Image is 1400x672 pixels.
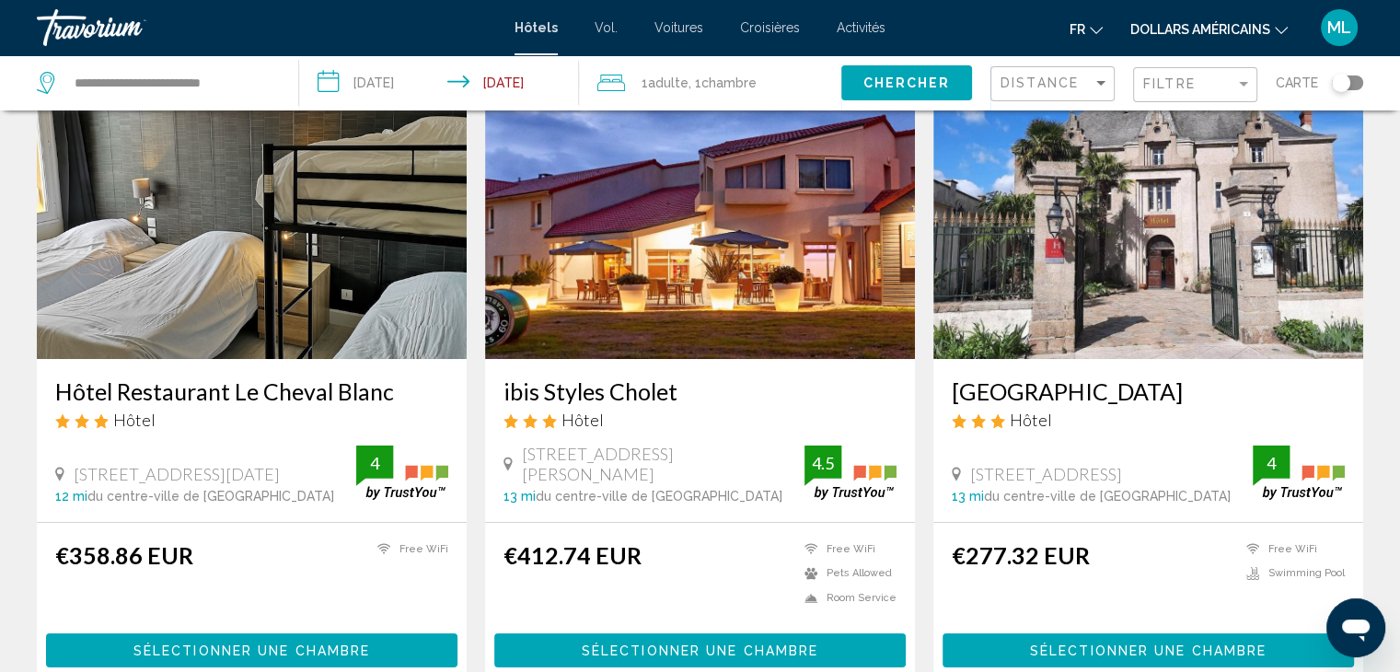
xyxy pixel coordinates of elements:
[595,20,618,35] a: Vol.
[561,410,604,430] span: Hôtel
[1237,566,1345,582] li: Swimming Pool
[804,446,897,500] img: trustyou-badge.svg
[356,452,393,474] div: 4
[841,65,972,99] button: Chercher
[1130,22,1270,37] font: dollars américains
[299,55,580,110] button: Check-in date: Sep 3, 2025 Check-out date: Sep 6, 2025
[55,410,448,430] div: 3 star Hotel
[943,633,1354,667] button: Sélectionner une chambre
[356,446,448,500] img: trustyou-badge.svg
[37,9,496,46] a: Travorium
[795,590,897,606] li: Room Service
[648,75,688,90] span: Adulte
[46,633,457,667] button: Sélectionner une chambre
[1237,541,1345,557] li: Free WiFi
[1030,643,1267,658] span: Sélectionner une chambre
[515,20,558,35] a: Hôtels
[740,20,800,35] a: Croisières
[133,643,370,658] span: Sélectionner une chambre
[970,464,1122,484] span: [STREET_ADDRESS]
[943,638,1354,658] a: Sélectionner une chambre
[952,541,1090,569] ins: €277.32 EUR
[55,489,87,504] span: 12 mi
[74,464,280,484] span: [STREET_ADDRESS][DATE]
[1318,75,1363,91] button: Toggle map
[46,638,457,658] a: Sélectionner une chambre
[37,64,467,359] img: Hotel image
[952,410,1345,430] div: 3 star Hotel
[795,541,897,557] li: Free WiFi
[494,633,906,667] button: Sélectionner une chambre
[1253,452,1290,474] div: 4
[55,541,193,569] ins: €358.86 EUR
[1001,75,1079,90] span: Distance
[701,75,757,90] span: Chambre
[1133,66,1257,104] button: Filter
[1276,70,1318,96] span: Carte
[688,70,757,96] span: , 1
[862,76,950,91] span: Chercher
[582,643,818,658] span: Sélectionner une chambre
[1326,598,1385,657] iframe: Bouton de lancement de la fenêtre de messagerie
[503,489,536,504] span: 13 mi
[579,55,841,110] button: Travelers: 1 adult, 0 children
[87,489,334,504] span: du centre-ville de [GEOGRAPHIC_DATA]
[1001,76,1109,92] mat-select: Sort by
[1143,76,1196,91] span: Filtre
[503,541,642,569] ins: €412.74 EUR
[654,20,703,35] a: Voitures
[494,638,906,658] a: Sélectionner une chambre
[485,64,915,359] img: Hotel image
[503,377,897,405] a: ibis Styles Cholet
[1070,16,1103,42] button: Changer de langue
[1315,8,1363,47] button: Menu utilisateur
[952,377,1345,405] a: [GEOGRAPHIC_DATA]
[642,70,688,96] span: 1
[984,489,1231,504] span: du centre-ville de [GEOGRAPHIC_DATA]
[837,20,885,35] a: Activités
[522,444,804,484] span: [STREET_ADDRESS][PERSON_NAME]
[55,377,448,405] a: Hôtel Restaurant Le Cheval Blanc
[804,452,841,474] div: 4.5
[1010,410,1052,430] span: Hôtel
[933,64,1363,359] img: Hotel image
[1253,446,1345,500] img: trustyou-badge.svg
[952,489,984,504] span: 13 mi
[1327,17,1351,37] font: ML
[368,541,448,557] li: Free WiFi
[113,410,156,430] span: Hôtel
[1130,16,1288,42] button: Changer de devise
[1070,22,1085,37] font: fr
[795,566,897,582] li: Pets Allowed
[536,489,782,504] span: du centre-ville de [GEOGRAPHIC_DATA]
[503,410,897,430] div: 3 star Hotel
